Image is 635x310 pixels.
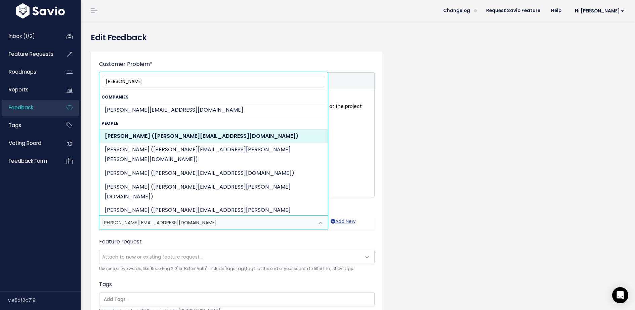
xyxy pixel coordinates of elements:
[2,100,56,115] a: Feedback
[9,122,21,129] span: Tags
[99,60,153,68] label: Customer Problem
[99,216,328,230] span: giancarlo@candidcounsel.com
[14,3,67,18] img: logo-white.9d6f32f41409.svg
[9,140,41,147] span: Voting Board
[2,29,56,44] a: Inbox (1/2)
[105,183,291,200] span: [PERSON_NAME] ([PERSON_NAME][EMAIL_ADDRESS][PERSON_NAME][DOMAIN_NAME])
[101,296,381,303] input: Add Tags...
[331,217,355,230] a: Add New
[9,50,53,57] span: Feature Requests
[99,216,314,229] span: giancarlo@candidcounsel.com
[546,6,567,16] a: Help
[105,132,298,140] span: [PERSON_NAME] ([PERSON_NAME][EMAIL_ADDRESS][DOMAIN_NAME])
[101,120,118,126] span: People
[9,33,35,40] span: Inbox (1/2)
[9,86,29,93] span: Reports
[575,8,624,13] span: Hi [PERSON_NAME]
[99,117,328,292] li: People
[9,68,36,75] span: Roadmaps
[105,146,291,163] span: [PERSON_NAME] ([PERSON_NAME][EMAIL_ADDRESS][PERSON_NAME][PERSON_NAME][DOMAIN_NAME])
[99,91,328,117] li: Companies
[567,6,630,16] a: Hi [PERSON_NAME]
[99,280,112,288] label: Tags
[9,104,33,111] span: Feedback
[105,206,291,224] span: [PERSON_NAME] ([PERSON_NAME][EMAIL_ADDRESS][PERSON_NAME][PERSON_NAME][DOMAIN_NAME])
[105,169,294,177] span: [PERSON_NAME] ([PERSON_NAME][EMAIL_ADDRESS][DOMAIN_NAME])
[105,106,243,114] span: [PERSON_NAME][EMAIL_ADDRESS][DOMAIN_NAME]
[2,64,56,80] a: Roadmaps
[2,82,56,98] a: Reports
[99,238,142,246] label: Feature request
[2,46,56,62] a: Feature Requests
[102,254,203,260] span: Attach to new or existing feature request...
[102,219,217,226] span: [PERSON_NAME][EMAIL_ADDRESS][DOMAIN_NAME]
[2,118,56,133] a: Tags
[101,94,129,100] span: Companies
[99,265,375,272] small: Use one or two words, like 'Reporting 2.0' or 'Better Auth'. Include 'tags:tag1,tag2' at the end ...
[9,157,47,164] span: Feedback form
[91,32,625,44] h4: Edit Feedback
[443,8,470,13] span: Changelog
[481,6,546,16] a: Request Savio Feature
[2,135,56,151] a: Voting Board
[612,287,628,303] div: Open Intercom Messenger
[2,153,56,169] a: Feedback form
[8,292,81,309] div: v.e5df2c718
